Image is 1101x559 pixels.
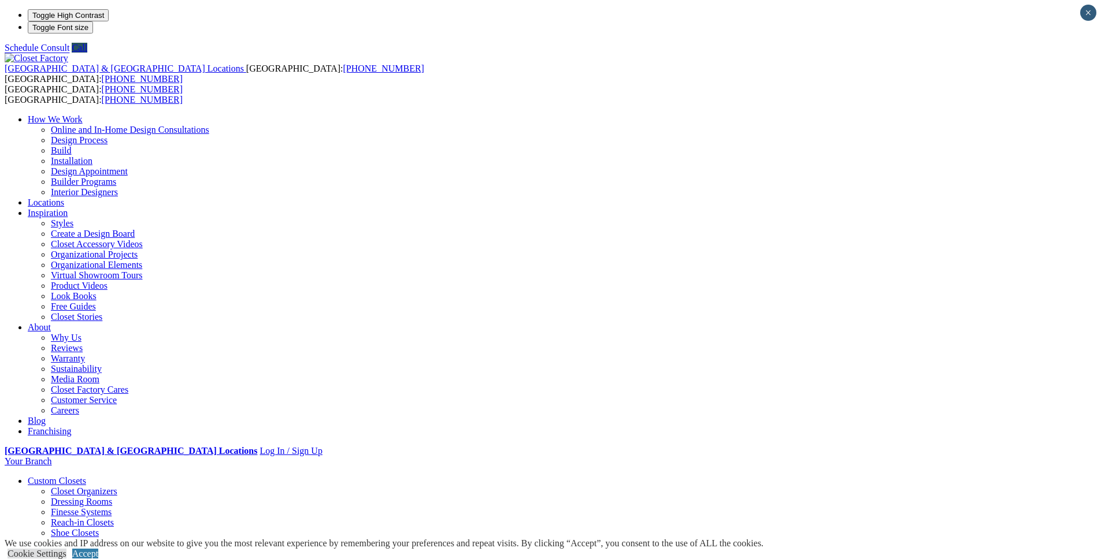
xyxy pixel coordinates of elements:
[51,486,117,496] a: Closet Organizers
[51,125,209,135] a: Online and In-Home Design Consultations
[51,177,116,187] a: Builder Programs
[28,197,64,207] a: Locations
[51,239,143,249] a: Closet Accessory Videos
[51,135,107,145] a: Design Process
[51,187,118,197] a: Interior Designers
[51,166,128,176] a: Design Appointment
[5,446,257,456] a: [GEOGRAPHIC_DATA] & [GEOGRAPHIC_DATA] Locations
[51,385,128,394] a: Closet Factory Cares
[260,446,322,456] a: Log In / Sign Up
[51,507,112,517] a: Finesse Systems
[102,84,183,94] a: [PHONE_NUMBER]
[51,146,72,155] a: Build
[32,11,104,20] span: Toggle High Contrast
[51,218,73,228] a: Styles
[5,64,246,73] a: [GEOGRAPHIC_DATA] & [GEOGRAPHIC_DATA] Locations
[51,353,85,363] a: Warranty
[51,229,135,238] a: Create a Design Board
[5,64,424,84] span: [GEOGRAPHIC_DATA]: [GEOGRAPHIC_DATA]:
[28,114,83,124] a: How We Work
[51,364,102,374] a: Sustainability
[28,426,72,436] a: Franchising
[51,156,92,166] a: Installation
[5,84,183,105] span: [GEOGRAPHIC_DATA]: [GEOGRAPHIC_DATA]:
[51,497,112,506] a: Dressing Rooms
[5,43,69,53] a: Schedule Consult
[51,270,143,280] a: Virtual Showroom Tours
[28,416,46,426] a: Blog
[8,549,66,558] a: Cookie Settings
[343,64,424,73] a: [PHONE_NUMBER]
[51,343,83,353] a: Reviews
[51,281,107,290] a: Product Videos
[72,43,87,53] a: Call
[51,395,117,405] a: Customer Service
[51,517,114,527] a: Reach-in Closets
[51,374,99,384] a: Media Room
[51,260,142,270] a: Organizational Elements
[102,74,183,84] a: [PHONE_NUMBER]
[5,538,763,549] div: We use cookies and IP address on our website to give you the most relevant experience by remember...
[51,291,97,301] a: Look Books
[72,549,98,558] a: Accept
[5,64,244,73] span: [GEOGRAPHIC_DATA] & [GEOGRAPHIC_DATA] Locations
[28,208,68,218] a: Inspiration
[51,405,79,415] a: Careers
[28,476,86,486] a: Custom Closets
[51,528,99,538] a: Shoe Closets
[5,53,68,64] img: Closet Factory
[51,301,96,311] a: Free Guides
[1080,5,1096,21] button: Close
[28,9,109,21] button: Toggle High Contrast
[32,23,88,32] span: Toggle Font size
[28,21,93,33] button: Toggle Font size
[51,312,102,322] a: Closet Stories
[51,249,138,259] a: Organizational Projects
[5,456,51,466] a: Your Branch
[102,95,183,105] a: [PHONE_NUMBER]
[51,333,81,342] a: Why Us
[28,322,51,332] a: About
